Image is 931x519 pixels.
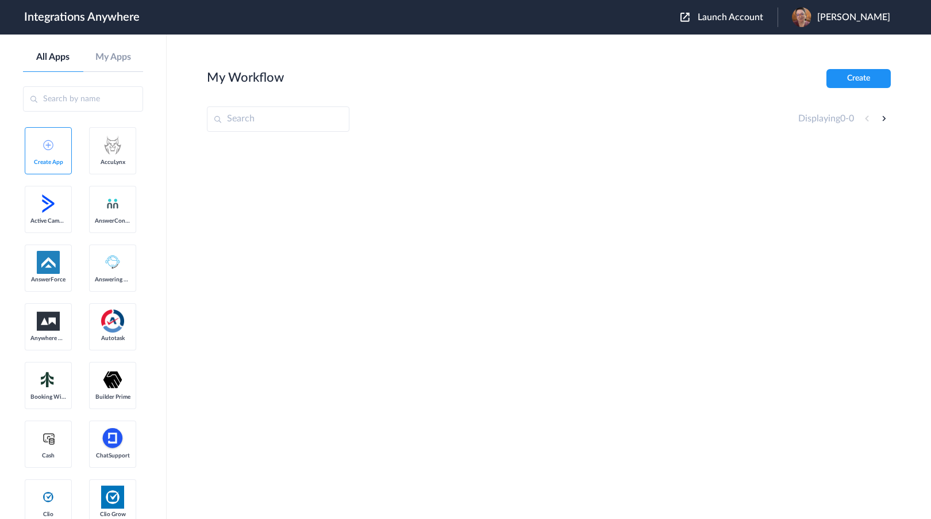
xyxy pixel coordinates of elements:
img: acculynx-logo.svg [101,133,124,157]
span: [PERSON_NAME] [817,12,890,23]
span: Launch Account [698,13,763,22]
span: Builder Prime [95,394,130,400]
img: Answering_service.png [101,251,124,274]
span: Clio Grow [95,511,130,518]
span: AnswerConnect [95,217,130,224]
span: Clio [30,511,66,518]
img: cash-logo.svg [41,432,56,445]
img: img-9697.jpg [792,7,811,27]
span: Booking Widget [30,394,66,400]
span: 0 [849,114,854,123]
button: Create [826,69,891,88]
span: Cash [30,452,66,459]
span: Autotask [95,335,130,342]
img: clio-logo.svg [41,490,55,504]
img: add-icon.svg [43,140,53,150]
button: Launch Account [680,12,778,23]
input: Search [207,106,349,132]
span: AnswerForce [30,276,66,283]
h4: Displaying - [798,113,854,124]
img: answerconnect-logo.svg [106,197,120,211]
span: Create App [30,159,66,166]
span: AccuLynx [95,159,130,166]
img: builder-prime-logo.svg [101,368,124,391]
span: Anywhere Works [30,335,66,342]
img: chatsupport-icon.svg [101,427,124,450]
img: autotask.png [101,310,124,333]
h1: Integrations Anywhere [24,10,140,24]
img: active-campaign-logo.svg [37,192,60,215]
img: Clio.jpg [101,486,124,509]
span: Answering Service [95,276,130,283]
input: Search by name [23,86,143,112]
img: Setmore_Logo.svg [37,369,60,390]
a: All Apps [23,52,83,63]
a: My Apps [83,52,144,63]
img: af-app-logo.svg [37,251,60,274]
h2: My Workflow [207,70,284,85]
img: launch-acct-icon.svg [680,13,690,22]
span: ChatSupport [95,452,130,459]
img: aww.png [37,312,60,331]
span: Active Campaign [30,217,66,224]
span: 0 [840,114,845,123]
